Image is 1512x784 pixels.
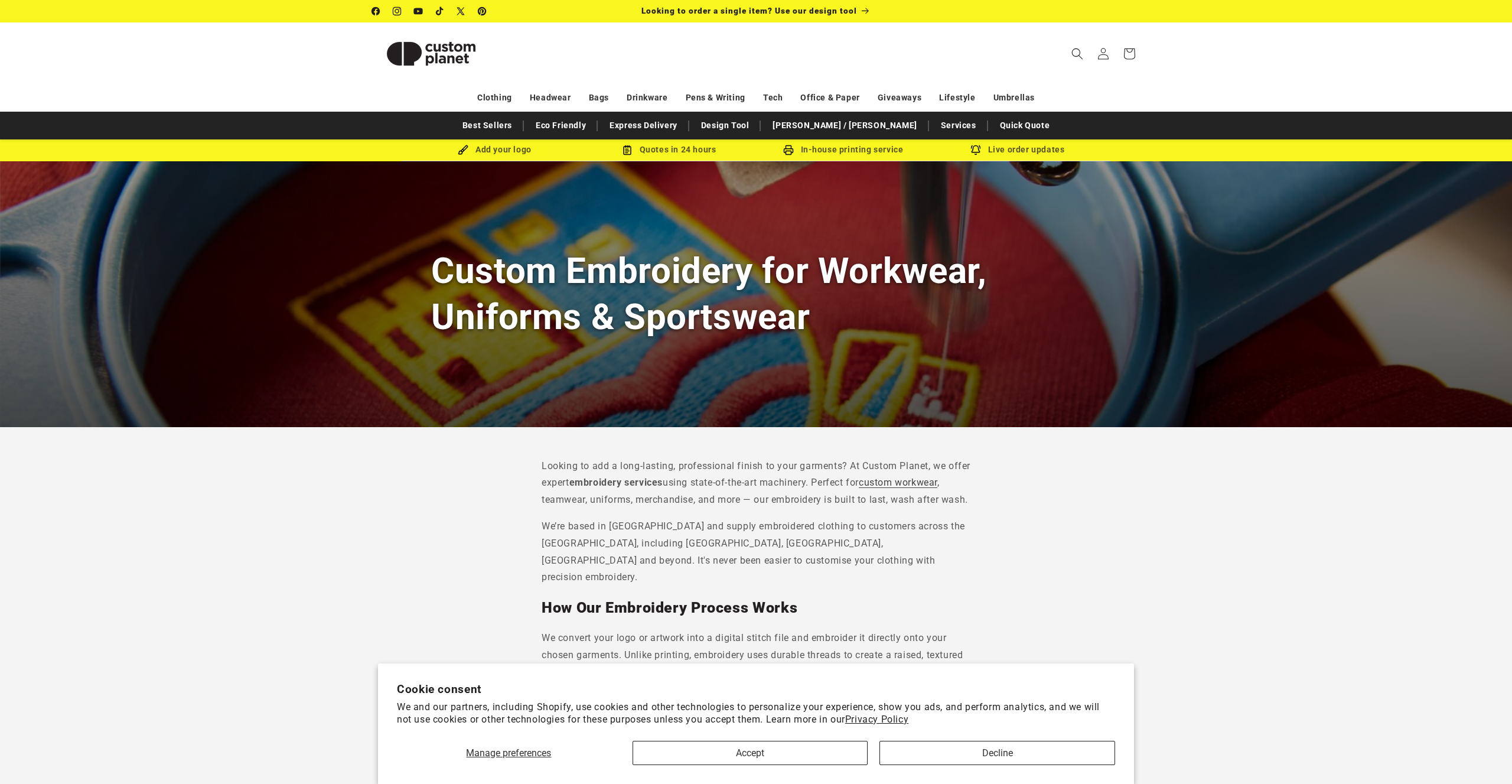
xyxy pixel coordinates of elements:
[879,741,1115,765] button: Decline
[589,87,609,108] a: Bags
[397,682,1115,696] h2: Cookie consent
[695,115,755,136] a: Design Tool
[542,630,970,681] p: We convert your logo or artwork into a digital stitch file and embroider it directly onto your ch...
[939,87,975,108] a: Lifestyle
[372,27,490,80] img: Custom Planet
[994,115,1056,136] a: Quick Quote
[397,741,621,765] button: Manage preferences
[408,142,582,157] div: Add your logo
[993,87,1035,108] a: Umbrellas
[859,477,937,488] a: custom workwear
[542,518,970,586] p: We’re based in [GEOGRAPHIC_DATA] and supply embroidered clothing to customers across the [GEOGRAP...
[1309,656,1512,784] iframe: Chat Widget
[604,115,683,136] a: Express Delivery
[633,741,868,765] button: Accept
[686,87,745,108] a: Pens & Writing
[935,115,982,136] a: Services
[530,87,571,108] a: Headwear
[878,87,921,108] a: Giveaways
[542,598,970,617] h2: How Our Embroidery Process Works
[641,6,857,15] span: Looking to order a single item? Use our design tool
[767,115,923,136] a: [PERSON_NAME] / [PERSON_NAME]
[458,145,468,155] img: Brush Icon
[845,714,908,725] a: Privacy Policy
[763,87,783,108] a: Tech
[397,701,1115,726] p: We and our partners, including Shopify, use cookies and other technologies to personalize your ex...
[569,477,663,488] strong: embroidery services
[1064,41,1090,67] summary: Search
[477,87,512,108] a: Clothing
[800,87,859,108] a: Office & Paper
[466,747,551,759] span: Manage preferences
[622,145,633,155] img: Order Updates Icon
[530,115,592,136] a: Eco Friendly
[431,248,1081,339] h1: Custom Embroidery for Workwear, Uniforms & Sportswear
[970,145,981,155] img: Order updates
[457,115,518,136] a: Best Sellers
[627,87,667,108] a: Drinkware
[930,142,1104,157] div: Live order updates
[756,142,930,157] div: In-house printing service
[783,145,794,155] img: In-house printing
[542,458,970,509] p: Looking to add a long-lasting, professional finish to your garments? At Custom Planet, we offer e...
[582,142,756,157] div: Quotes in 24 hours
[368,22,495,84] a: Custom Planet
